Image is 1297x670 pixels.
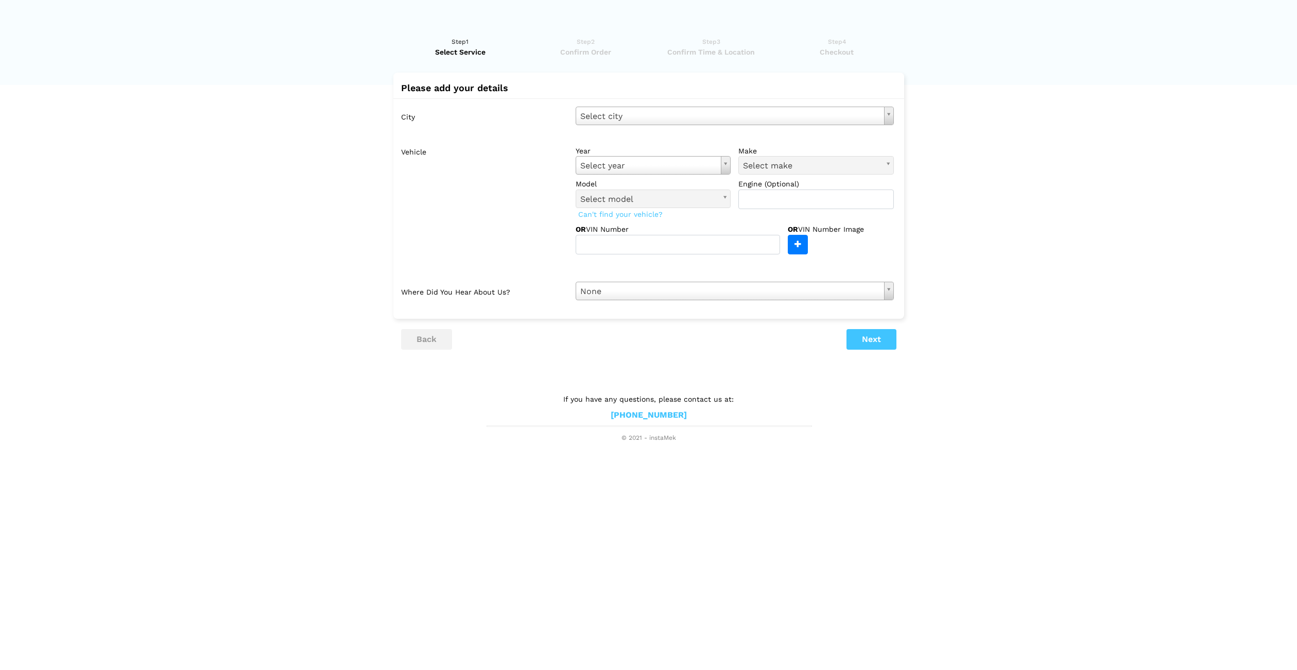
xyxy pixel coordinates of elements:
span: Can't find your vehicle? [576,208,665,221]
span: Confirm Order [526,47,645,57]
a: Select year [576,156,731,175]
button: Next [846,329,896,350]
a: Step4 [777,37,896,57]
label: Vehicle [401,142,568,254]
a: Select city [576,107,894,125]
label: VIN Number [576,224,661,234]
a: None [576,282,894,300]
span: Checkout [777,47,896,57]
p: If you have any questions, please contact us at: [487,393,811,405]
button: back [401,329,452,350]
label: VIN Number Image [788,224,886,234]
label: City [401,107,568,125]
label: Where did you hear about us? [401,282,568,300]
label: year [576,146,731,156]
span: None [580,285,880,298]
a: Select make [738,156,894,175]
a: Step1 [401,37,520,57]
span: © 2021 - instaMek [487,434,811,442]
span: Select model [580,193,717,206]
a: [PHONE_NUMBER] [611,410,687,421]
a: Select model [576,190,731,208]
label: make [738,146,894,156]
span: Select Service [401,47,520,57]
span: Select year [580,159,717,173]
a: Step2 [526,37,645,57]
a: Step3 [652,37,771,57]
span: Select make [743,159,880,173]
strong: OR [788,225,798,233]
span: Select city [580,110,880,123]
h2: Please add your details [401,83,896,93]
label: Engine (Optional) [738,179,894,189]
label: model [576,179,731,189]
strong: OR [576,225,586,233]
span: Confirm Time & Location [652,47,771,57]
